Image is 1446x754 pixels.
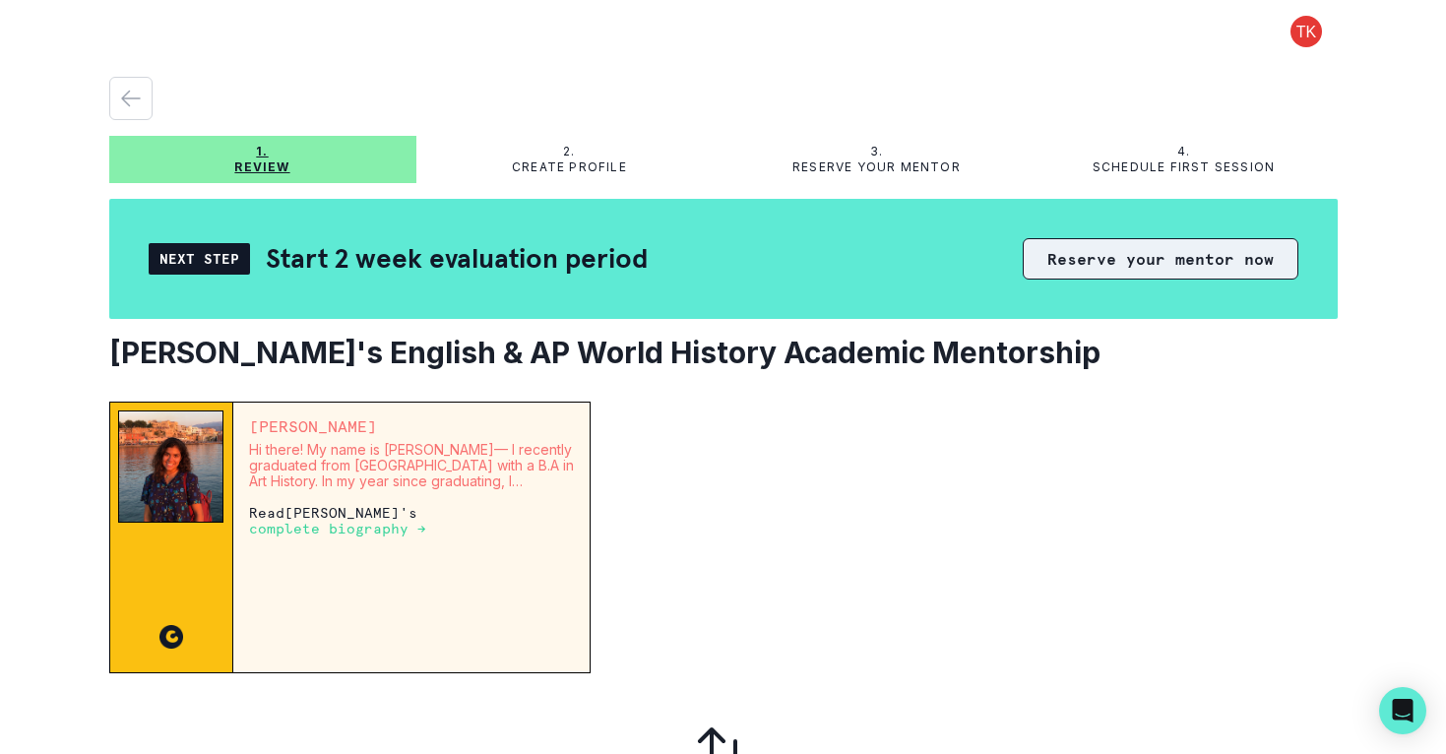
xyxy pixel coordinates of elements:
[1023,238,1298,280] button: Reserve your mentor now
[1379,687,1426,734] div: Open Intercom Messenger
[149,243,250,275] div: Next Step
[266,241,648,276] h2: Start 2 week evaluation period
[792,159,961,175] p: Reserve your mentor
[1275,16,1338,47] button: profile picture
[109,335,1338,370] h2: [PERSON_NAME]'s English & AP World History Academic Mentorship
[1093,159,1275,175] p: Schedule first session
[1177,144,1190,159] p: 4.
[870,144,883,159] p: 3.
[249,505,575,536] p: Read [PERSON_NAME] 's
[249,418,575,434] p: [PERSON_NAME]
[118,410,224,523] img: Mentor Image
[159,625,183,649] img: CC image
[249,442,575,489] p: Hi there! My name is [PERSON_NAME]— I recently graduated from [GEOGRAPHIC_DATA] with a B.A in Art...
[563,144,575,159] p: 2.
[512,159,627,175] p: Create profile
[234,159,289,175] p: Review
[249,520,426,536] a: complete biography →
[249,521,426,536] p: complete biography →
[256,144,268,159] p: 1.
